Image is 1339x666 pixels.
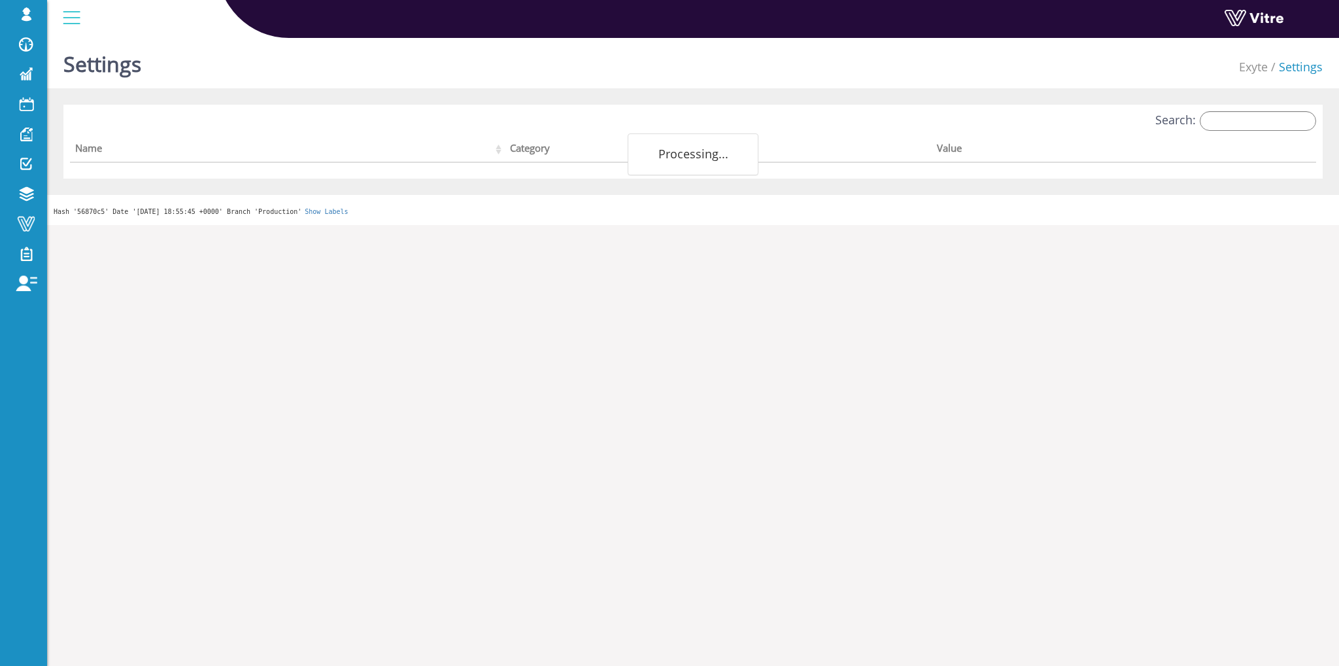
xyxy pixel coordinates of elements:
th: Value [932,138,1229,163]
th: Name [70,138,505,163]
span: Hash '56870c5' Date '[DATE] 18:55:45 +0000' Branch 'Production' [54,208,301,215]
div: Processing... [628,133,758,175]
th: Category [505,138,931,163]
a: Show Labels [305,208,348,215]
h1: Settings [63,33,141,88]
input: Search: [1200,111,1316,131]
li: Settings [1268,59,1323,76]
a: Exyte [1239,59,1268,75]
label: Search: [1155,111,1316,131]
